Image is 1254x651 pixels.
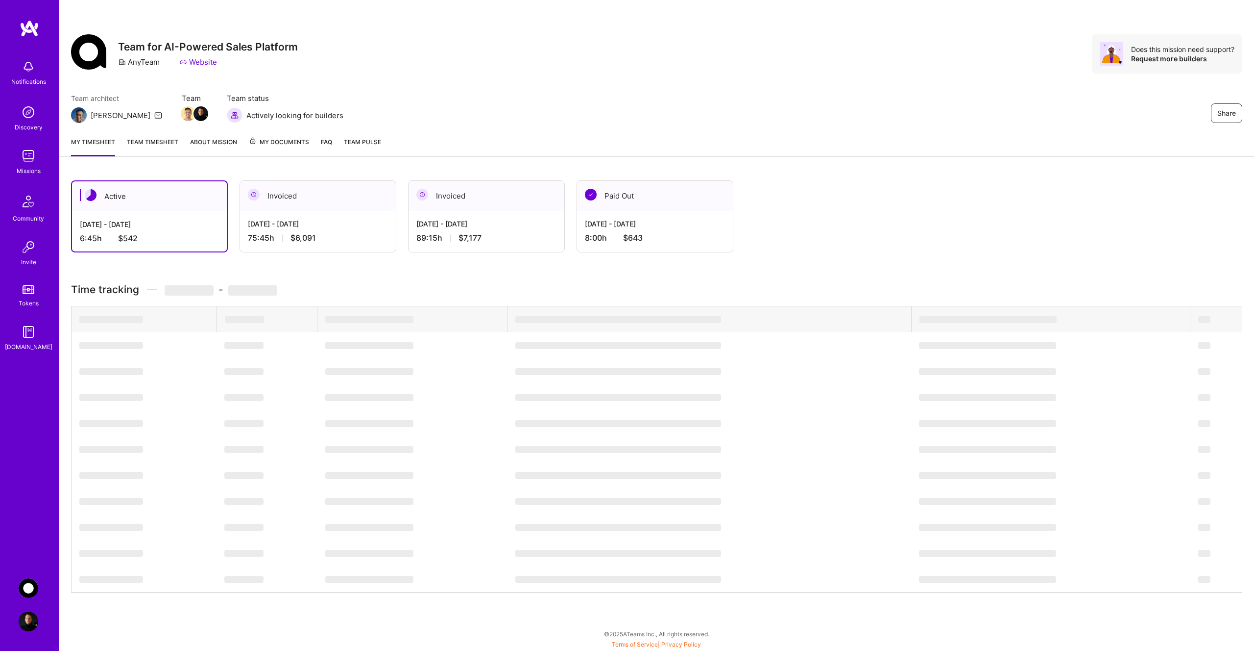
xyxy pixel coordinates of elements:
span: ‌ [1198,498,1210,505]
span: ‌ [228,285,277,296]
span: $542 [118,233,138,244]
span: Team status [227,93,343,103]
div: Invoiced [240,181,396,211]
span: ‌ [1198,394,1210,401]
div: AnyTeam [118,57,160,67]
img: teamwork [19,146,38,166]
span: ‌ [224,472,264,479]
div: Invite [21,257,36,267]
a: Terms of Service [612,641,658,648]
img: Actively looking for builders [227,107,242,123]
img: User Avatar [19,612,38,631]
img: Avatar [1100,42,1123,66]
span: ‌ [515,420,721,427]
span: ‌ [79,316,143,323]
div: 6:45 h [80,233,219,244]
span: $643 [623,233,643,243]
div: [DATE] - [DATE] [80,219,219,229]
a: FAQ [321,137,332,156]
span: ‌ [1198,342,1210,349]
span: ‌ [325,472,413,479]
img: bell [19,57,38,76]
div: Discovery [15,122,43,132]
span: ‌ [515,368,721,375]
img: discovery [19,102,38,122]
div: [PERSON_NAME] [91,110,150,121]
span: ‌ [1198,472,1210,479]
span: ‌ [919,498,1056,505]
span: ‌ [224,550,264,557]
span: ‌ [325,394,413,401]
span: ‌ [515,316,721,323]
div: [DOMAIN_NAME] [5,342,52,352]
img: Company Logo [71,34,106,70]
button: Share [1211,103,1242,123]
div: [DATE] - [DATE] [585,219,725,229]
span: ‌ [325,342,413,349]
span: ‌ [919,576,1056,583]
span: ‌ [325,368,413,375]
span: ‌ [325,550,413,557]
div: Active [72,181,227,211]
span: ‌ [919,342,1056,349]
img: tokens [23,285,34,294]
span: Share [1217,108,1236,118]
img: Team Member Avatar [193,106,208,121]
a: Privacy Policy [661,641,701,648]
span: ‌ [79,342,143,349]
span: ‌ [79,550,143,557]
span: ‌ [515,472,721,479]
img: Team Member Avatar [181,106,195,121]
span: ‌ [224,342,264,349]
img: Invoiced [416,189,428,200]
div: [DATE] - [DATE] [416,219,556,229]
a: Team Pulse [344,137,381,156]
span: ‌ [515,446,721,453]
span: ‌ [919,316,1057,323]
span: ‌ [515,342,721,349]
span: Team [182,93,207,103]
img: Invoiced [248,189,260,200]
span: ‌ [79,420,143,427]
span: Team Pulse [344,138,381,146]
span: ‌ [919,524,1056,531]
img: Paid Out [585,189,597,200]
a: User Avatar [16,612,41,631]
span: Team architect [71,93,162,103]
div: Missions [17,166,41,176]
span: ‌ [325,524,413,531]
a: Team Member Avatar [182,105,194,122]
div: Tokens [19,298,39,308]
span: ‌ [919,420,1056,427]
span: ‌ [224,576,264,583]
img: AnyTeam: Team for AI-Powered Sales Platform [19,578,38,598]
img: Active [85,189,96,201]
span: ‌ [224,498,264,505]
span: ‌ [79,472,143,479]
a: Website [179,57,217,67]
a: My Documents [249,137,309,156]
span: ‌ [225,316,264,323]
span: ‌ [515,524,721,531]
span: ‌ [515,498,721,505]
a: Team Member Avatar [194,105,207,122]
a: My timesheet [71,137,115,156]
span: ‌ [325,576,413,583]
span: ‌ [325,316,413,323]
div: Invoiced [409,181,564,211]
h3: Time tracking [71,283,1242,296]
div: Does this mission need support? [1131,45,1234,54]
span: ‌ [224,394,264,401]
i: icon Mail [154,111,162,119]
span: ‌ [919,446,1056,453]
a: AnyTeam: Team for AI-Powered Sales Platform [16,578,41,598]
div: 89:15 h [416,233,556,243]
span: My Documents [249,137,309,148]
span: | [612,641,701,648]
span: ‌ [79,394,143,401]
span: ‌ [224,420,264,427]
span: Actively looking for builders [246,110,343,121]
div: 8:00 h [585,233,725,243]
span: ‌ [919,394,1056,401]
span: ‌ [1198,576,1210,583]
